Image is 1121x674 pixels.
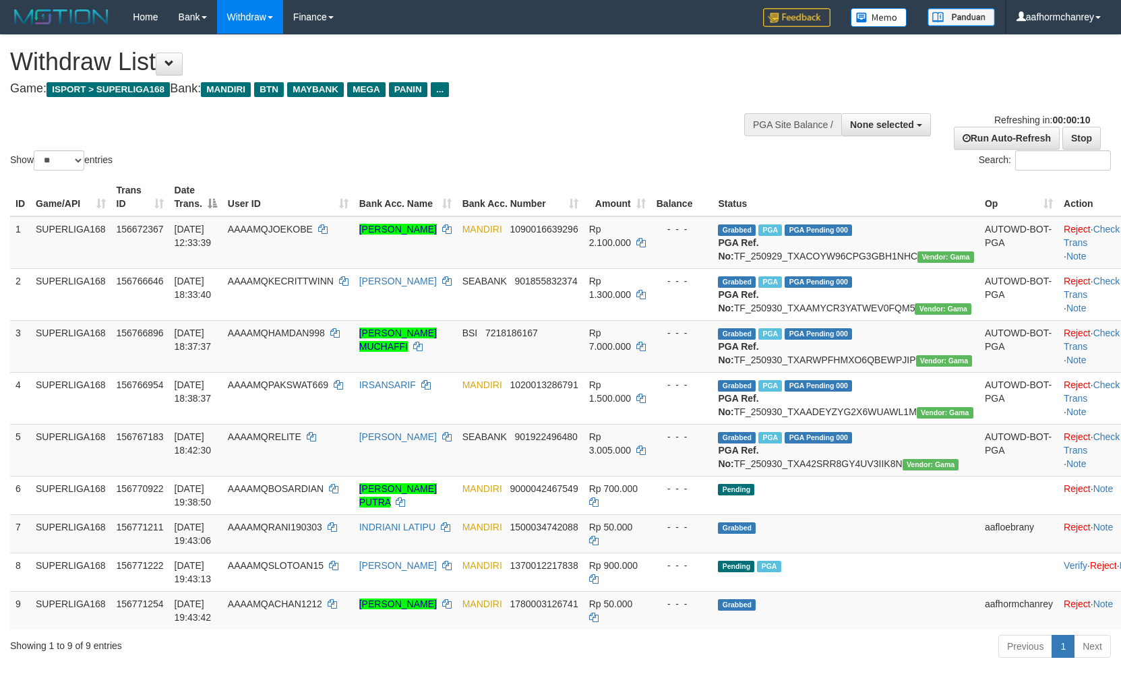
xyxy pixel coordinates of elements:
[347,82,386,97] span: MEGA
[657,378,708,392] div: - - -
[359,224,437,235] a: [PERSON_NAME]
[589,276,631,300] span: Rp 1.300.000
[841,113,931,136] button: None selected
[228,483,324,494] span: AAAAMQBOSARDIAN
[359,560,437,571] a: [PERSON_NAME]
[30,424,111,476] td: SUPERLIGA168
[718,599,756,611] span: Grabbed
[758,432,782,443] span: Marked by aafheankoy
[713,424,979,476] td: TF_250930_TXA42SRR8GY4UV3IIK8N
[757,561,781,572] span: Marked by aafsengchandara
[718,328,756,340] span: Grabbed
[228,599,322,609] span: AAAAMQACHAN1212
[30,553,111,591] td: SUPERLIGA168
[462,224,502,235] span: MANDIRI
[175,328,212,352] span: [DATE] 18:37:37
[117,328,164,338] span: 156766896
[1064,522,1091,532] a: Reject
[359,483,437,508] a: [PERSON_NAME] PUTRA
[1066,458,1087,469] a: Note
[117,276,164,286] span: 156766646
[713,320,979,372] td: TF_250930_TXARWPFHMXO6QBEWPJIP
[758,328,782,340] span: Marked by aafsengchandara
[222,178,354,216] th: User ID: activate to sort column ascending
[1064,431,1120,456] a: Check Trans
[514,431,577,442] span: Copy 901922496480 to clipboard
[851,8,907,27] img: Button%20Memo.svg
[718,289,758,313] b: PGA Ref. No:
[117,431,164,442] span: 156767183
[657,222,708,236] div: - - -
[485,328,538,338] span: Copy 7218186167 to clipboard
[228,522,322,532] span: AAAAMQRANI190303
[514,276,577,286] span: Copy 901855832374 to clipboard
[175,276,212,300] span: [DATE] 18:33:40
[718,561,754,572] span: Pending
[1064,328,1091,338] a: Reject
[10,49,734,75] h1: Withdraw List
[979,178,1058,216] th: Op: activate to sort column ascending
[979,150,1111,171] label: Search:
[34,150,84,171] select: Showentries
[998,635,1052,658] a: Previous
[744,113,841,136] div: PGA Site Balance /
[915,303,971,315] span: Vendor URL: https://trx31.1velocity.biz
[287,82,344,97] span: MAYBANK
[10,268,30,320] td: 2
[589,599,633,609] span: Rp 50.000
[10,514,30,553] td: 7
[1093,599,1114,609] a: Note
[1062,127,1101,150] a: Stop
[30,476,111,514] td: SUPERLIGA168
[589,379,631,404] span: Rp 1.500.000
[359,599,437,609] a: [PERSON_NAME]
[1093,522,1114,532] a: Note
[850,119,914,130] span: None selected
[30,320,111,372] td: SUPERLIGA168
[589,560,638,571] span: Rp 900.000
[10,216,30,269] td: 1
[10,476,30,514] td: 6
[589,522,633,532] span: Rp 50.000
[1090,560,1117,571] a: Reject
[718,237,758,262] b: PGA Ref. No:
[713,372,979,424] td: TF_250930_TXAADEYZYG2X6WUAWL1M
[510,522,578,532] span: Copy 1500034742088 to clipboard
[1066,251,1087,262] a: Note
[359,431,437,442] a: [PERSON_NAME]
[10,178,30,216] th: ID
[903,459,959,470] span: Vendor URL: https://trx31.1velocity.biz
[359,276,437,286] a: [PERSON_NAME]
[228,560,324,571] span: AAAAMQSLOTOAN15
[1015,150,1111,171] input: Search:
[758,276,782,288] span: Marked by aafheankoy
[1066,303,1087,313] a: Note
[1064,599,1091,609] a: Reject
[1064,379,1120,404] a: Check Trans
[785,432,852,443] span: PGA Pending
[657,274,708,288] div: - - -
[718,276,756,288] span: Grabbed
[979,424,1058,476] td: AUTOWD-BOT-PGA
[175,379,212,404] span: [DATE] 18:38:37
[10,320,30,372] td: 3
[1064,431,1091,442] a: Reject
[718,380,756,392] span: Grabbed
[1064,483,1091,494] a: Reject
[510,483,578,494] span: Copy 9000042467549 to clipboard
[359,379,416,390] a: IRSANSARIF
[462,431,507,442] span: SEABANK
[175,560,212,584] span: [DATE] 19:43:13
[10,150,113,171] label: Show entries
[657,482,708,495] div: - - -
[462,379,502,390] span: MANDIRI
[10,591,30,630] td: 9
[359,522,435,532] a: INDRIANI LATIPU
[228,328,325,338] span: AAAAMQHAMDAN998
[431,82,449,97] span: ...
[462,483,502,494] span: MANDIRI
[718,341,758,365] b: PGA Ref. No:
[917,251,974,263] span: Vendor URL: https://trx31.1velocity.biz
[1093,483,1114,494] a: Note
[354,178,457,216] th: Bank Acc. Name: activate to sort column ascending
